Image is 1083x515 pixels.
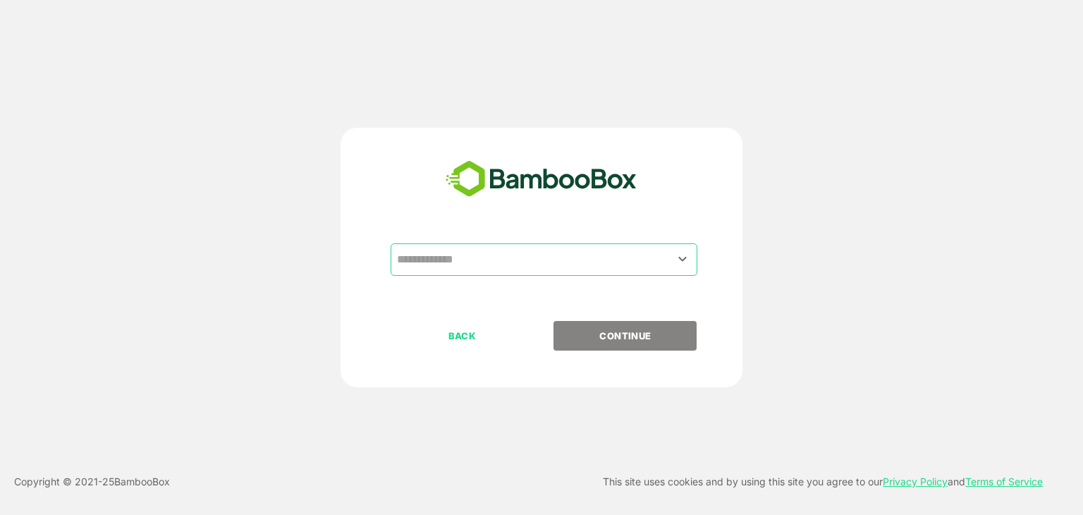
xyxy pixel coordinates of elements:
button: CONTINUE [553,321,697,351]
p: BACK [392,328,533,344]
button: BACK [391,321,534,351]
a: Terms of Service [965,475,1043,487]
a: Privacy Policy [883,475,948,487]
button: Open [673,250,692,269]
p: CONTINUE [555,328,696,344]
img: bamboobox [438,156,644,202]
p: This site uses cookies and by using this site you agree to our and [603,473,1043,490]
p: Copyright © 2021- 25 BambooBox [14,473,170,490]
